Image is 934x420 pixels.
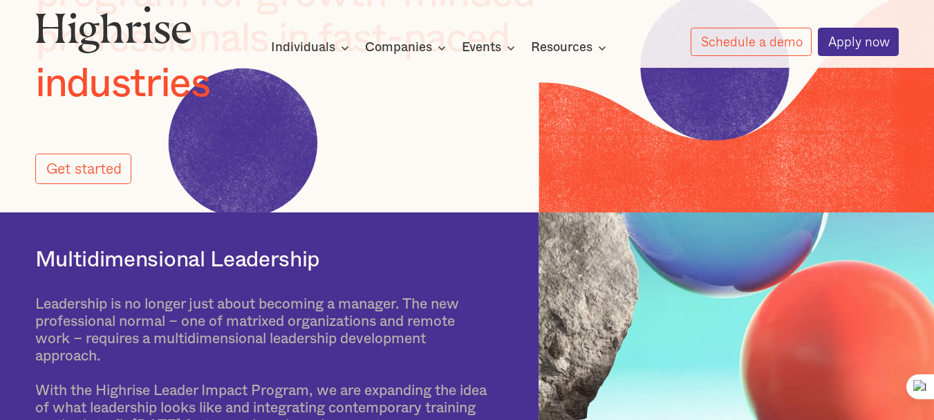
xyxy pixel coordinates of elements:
img: Highrise logo [35,6,192,53]
a: Schedule a demo [691,28,812,56]
div: Events [462,39,501,56]
a: Get started [35,154,131,185]
div: Individuals [271,39,353,56]
div: Resources [531,39,610,56]
div: Events [462,39,519,56]
h2: Multidimensional Leadership [35,248,492,273]
div: Companies [365,39,432,56]
div: Resources [531,39,592,56]
div: Companies [365,39,450,56]
div: Individuals [271,39,335,56]
a: Apply now [818,28,899,57]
